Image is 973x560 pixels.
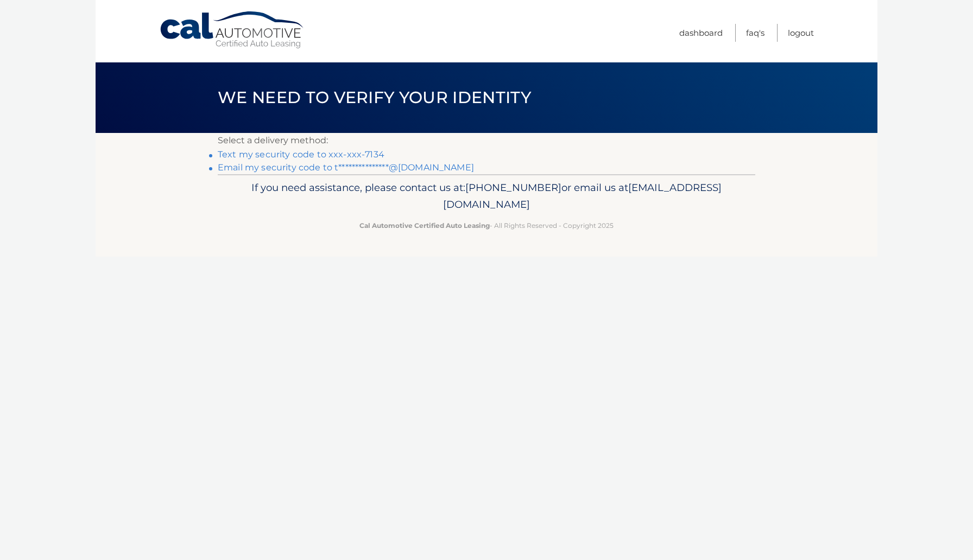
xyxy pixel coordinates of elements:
a: Dashboard [679,24,723,42]
span: We need to verify your identity [218,87,531,107]
a: Logout [788,24,814,42]
p: Select a delivery method: [218,133,755,148]
a: FAQ's [746,24,764,42]
p: - All Rights Reserved - Copyright 2025 [225,220,748,231]
span: [PHONE_NUMBER] [465,181,561,194]
a: Cal Automotive [159,11,306,49]
p: If you need assistance, please contact us at: or email us at [225,179,748,214]
a: Text my security code to xxx-xxx-7134 [218,149,384,160]
strong: Cal Automotive Certified Auto Leasing [359,221,490,230]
